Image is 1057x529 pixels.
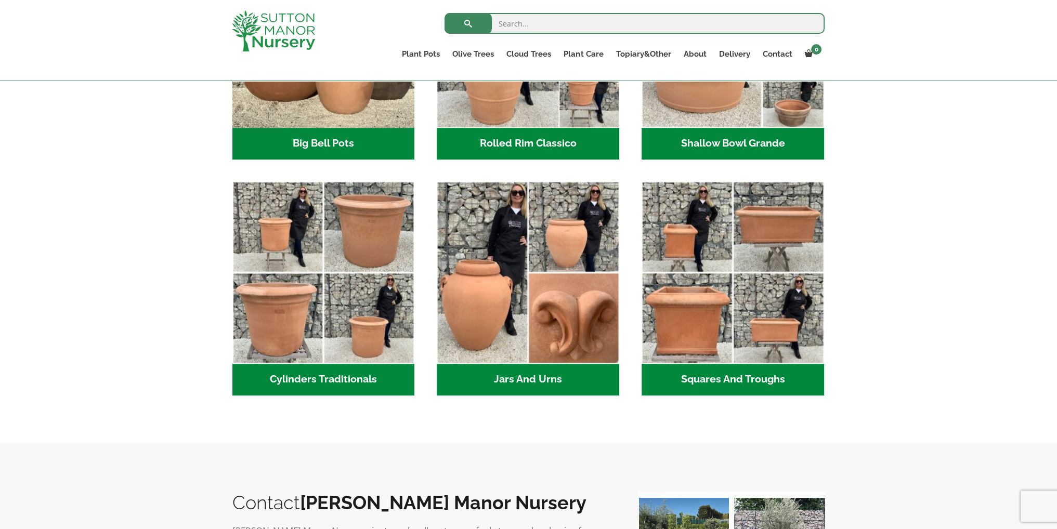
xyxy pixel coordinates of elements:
input: Search... [445,13,825,34]
h2: Contact [232,492,617,513]
img: Squares And Troughs [642,181,824,364]
h2: Big Bell Pots [232,128,415,160]
img: Jars And Urns [437,181,619,364]
a: Plant Care [557,47,609,61]
h2: Rolled Rim Classico [437,128,619,160]
a: Cloud Trees [500,47,557,61]
h2: Jars And Urns [437,364,619,396]
a: Visit product category Cylinders Traditionals [232,181,415,395]
a: Contact [756,47,798,61]
a: Topiary&Other [609,47,677,61]
a: Olive Trees [446,47,500,61]
a: Delivery [712,47,756,61]
a: Plant Pots [396,47,446,61]
img: logo [232,10,315,51]
a: About [677,47,712,61]
a: Visit product category Squares And Troughs [642,181,824,395]
a: Visit product category Jars And Urns [437,181,619,395]
a: 0 [798,47,825,61]
img: Cylinders Traditionals [232,181,415,364]
span: 0 [811,44,821,55]
h2: Shallow Bowl Grande [642,128,824,160]
h2: Cylinders Traditionals [232,364,415,396]
h2: Squares And Troughs [642,364,824,396]
b: [PERSON_NAME] Manor Nursery [300,492,586,513]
